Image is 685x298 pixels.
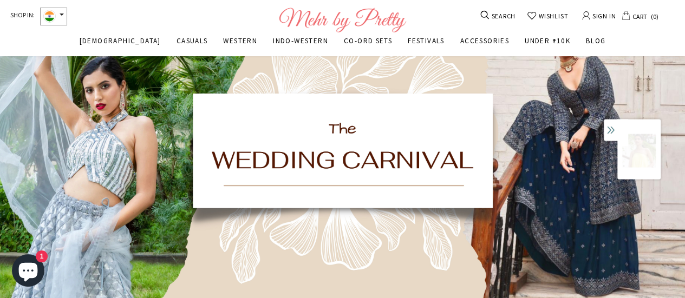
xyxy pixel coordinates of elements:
[622,10,661,23] a: CART 0
[408,36,445,45] span: FESTIVALS
[279,8,406,32] img: Logo Footer
[490,10,516,22] span: SEARCH
[80,36,161,45] span: [DEMOGRAPHIC_DATA]
[223,35,257,56] a: WESTERN
[590,9,616,22] span: SIGN IN
[223,36,257,45] span: WESTERN
[525,36,570,45] span: UNDER ₹10K
[177,36,208,45] span: CASUALS
[586,36,606,45] span: BLOG
[586,35,606,56] a: BLOG
[525,35,570,56] a: UNDER ₹10K
[527,10,568,22] a: WISHLIST
[460,36,509,45] span: ACCESSORIES
[460,35,509,56] a: ACCESSORIES
[80,35,161,56] a: [DEMOGRAPHIC_DATA]
[630,10,648,23] span: CART
[273,35,328,56] a: INDO-WESTERN
[344,36,392,45] span: CO-ORD SETS
[481,10,516,22] a: SEARCH
[273,36,328,45] span: INDO-WESTERN
[10,8,35,25] span: SHOP IN:
[177,35,208,56] a: CASUALS
[344,35,392,56] a: CO-ORD SETS
[648,10,661,23] span: 0
[622,134,656,167] img: 8_x300.png
[582,7,616,24] a: SIGN IN
[537,10,568,22] span: WISHLIST
[408,35,445,56] a: FESTIVALS
[9,254,48,289] inbox-online-store-chat: Shopify online store chat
